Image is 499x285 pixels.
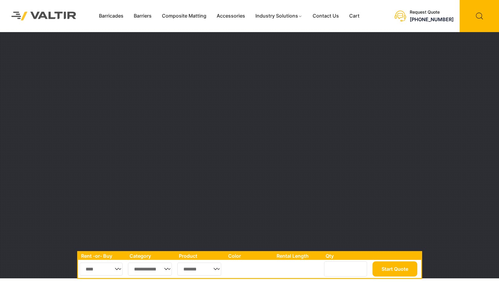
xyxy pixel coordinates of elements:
[225,252,274,260] th: Color
[344,12,365,21] a: Cart
[5,5,83,27] img: Valtir Rentals
[410,10,454,15] div: Request Quote
[94,12,129,21] a: Barricades
[157,12,212,21] a: Composite Matting
[126,252,176,260] th: Category
[78,252,126,260] th: Rent -or- Buy
[250,12,307,21] a: Industry Solutions
[274,252,323,260] th: Rental Length
[212,12,250,21] a: Accessories
[307,12,344,21] a: Contact Us
[410,16,454,22] a: [PHONE_NUMBER]
[373,261,417,277] button: Start Quote
[323,252,371,260] th: Qty
[129,12,157,21] a: Barriers
[176,252,225,260] th: Product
